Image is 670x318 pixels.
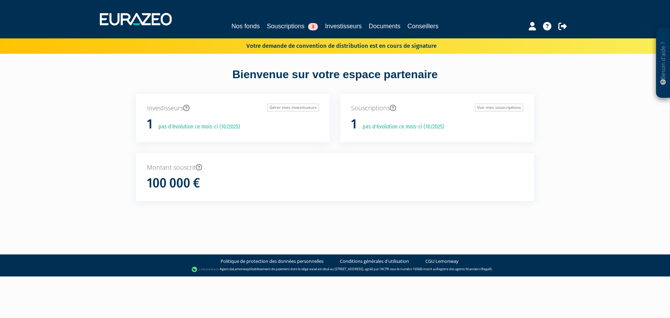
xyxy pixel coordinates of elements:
h1: 1 [147,117,152,132]
p: Besoin d'aide ? [659,32,667,95]
span: 3 [308,23,318,30]
h1: 100 000 € [147,176,200,191]
a: Politique de protection des données personnelles [221,258,323,265]
p: Votre demande de convention de distribution est en cours de signature [226,40,437,50]
p: pas d'évolution ce mois-ci (10/2025) [154,123,240,131]
p: Souscriptions [351,104,523,113]
a: Registre des agents financiers (Regafi) [437,267,492,272]
a: CGU Lemonway [425,258,459,265]
a: Souscriptions3 [267,21,318,31]
h1: 1 [351,117,357,132]
a: Conditions générales d'utilisation [340,258,409,265]
div: - Agent de (établissement de paiement dont le siège social est situé au [STREET_ADDRESS], agréé p... [7,266,663,273]
div: Bienvenue sur votre espace partenaire [131,67,539,94]
img: 1732889491-logotype_eurazeo_blanc_rvb.png [100,13,172,25]
a: Lemonway [233,267,249,272]
p: pas d'évolution ce mois-ci (10/2025) [358,123,444,131]
a: Nos fonds [231,21,260,31]
p: Investisseurs [147,104,319,113]
a: Investisseurs [325,21,362,31]
p: Montant souscrit [147,163,523,172]
a: Voir mes souscriptions [475,104,523,111]
a: Gérer mes investisseurs [267,104,319,111]
img: logo-lemonway.png [192,266,218,273]
a: Conseillers [408,21,439,31]
a: Documents [369,21,401,31]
